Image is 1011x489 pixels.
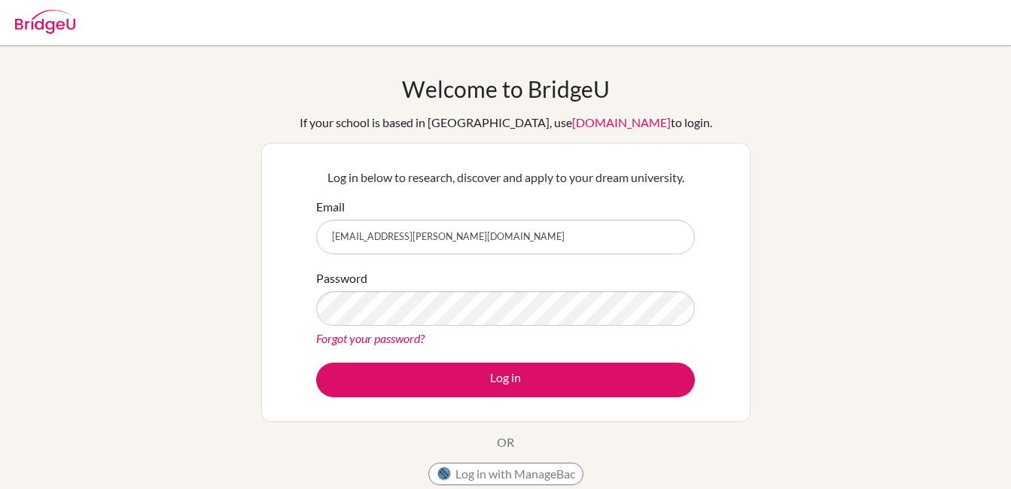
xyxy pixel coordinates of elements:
[316,331,425,345] a: Forgot your password?
[316,169,695,187] p: Log in below to research, discover and apply to your dream university.
[316,363,695,397] button: Log in
[15,10,75,34] img: Bridge-U
[316,198,345,216] label: Email
[428,463,583,485] button: Log in with ManageBac
[572,115,671,129] a: [DOMAIN_NAME]
[402,75,610,102] h1: Welcome to BridgeU
[316,269,367,287] label: Password
[300,114,712,132] div: If your school is based in [GEOGRAPHIC_DATA], use to login.
[497,433,514,451] p: OR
